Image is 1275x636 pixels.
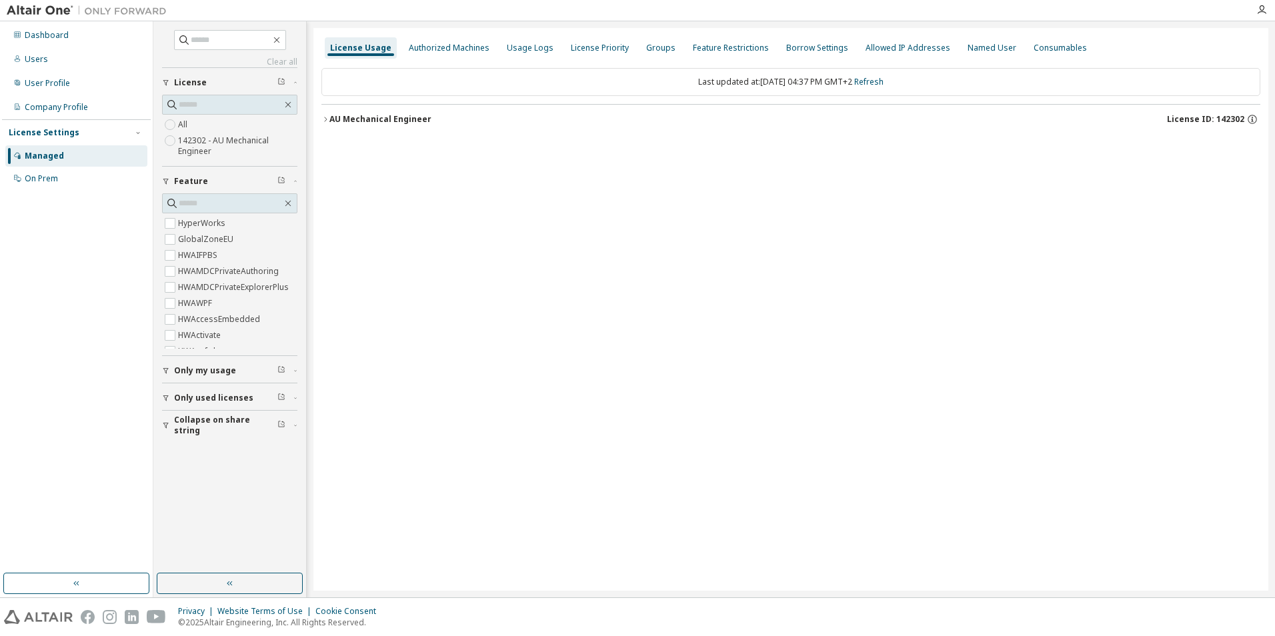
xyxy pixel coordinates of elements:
label: HWAccessEmbedded [178,311,263,327]
button: Feature [162,167,297,196]
div: Managed [25,151,64,161]
span: Only my usage [174,365,236,376]
div: User Profile [25,78,70,89]
div: License Settings [9,127,79,138]
span: License ID: 142302 [1167,114,1244,125]
span: License [174,77,207,88]
label: HWAWPF [178,295,215,311]
span: Only used licenses [174,393,253,403]
a: Clear all [162,57,297,67]
div: Usage Logs [507,43,553,53]
div: License Usage [330,43,391,53]
label: HWAMDCPrivateAuthoring [178,263,281,279]
span: Collapse on share string [174,415,277,436]
label: HWAMDCPrivateExplorerPlus [178,279,291,295]
button: Only my usage [162,356,297,385]
label: HyperWorks [178,215,228,231]
span: Clear filter [277,77,285,88]
button: Collapse on share string [162,411,297,440]
div: AU Mechanical Engineer [329,114,431,125]
div: Cookie Consent [315,606,384,617]
div: Users [25,54,48,65]
div: License Priority [571,43,629,53]
button: License [162,68,297,97]
span: Clear filter [277,393,285,403]
label: HWAcufwh [178,343,221,359]
label: 142302 - AU Mechanical Engineer [178,133,297,159]
div: Last updated at: [DATE] 04:37 PM GMT+2 [321,68,1260,96]
button: AU Mechanical EngineerLicense ID: 142302 [321,105,1260,134]
img: youtube.svg [147,610,166,624]
div: Privacy [178,606,217,617]
img: instagram.svg [103,610,117,624]
div: Authorized Machines [409,43,489,53]
label: All [178,117,190,133]
img: facebook.svg [81,610,95,624]
label: HWActivate [178,327,223,343]
img: altair_logo.svg [4,610,73,624]
span: Clear filter [277,420,285,431]
div: Website Terms of Use [217,606,315,617]
div: Company Profile [25,102,88,113]
span: Feature [174,176,208,187]
div: Groups [646,43,676,53]
label: HWAIFPBS [178,247,220,263]
div: On Prem [25,173,58,184]
img: Altair One [7,4,173,17]
button: Only used licenses [162,383,297,413]
div: Allowed IP Addresses [866,43,950,53]
span: Clear filter [277,176,285,187]
span: Clear filter [277,365,285,376]
img: linkedin.svg [125,610,139,624]
div: Named User [968,43,1016,53]
div: Feature Restrictions [693,43,769,53]
label: GlobalZoneEU [178,231,236,247]
div: Consumables [1034,43,1087,53]
div: Dashboard [25,30,69,41]
p: © 2025 Altair Engineering, Inc. All Rights Reserved. [178,617,384,628]
div: Borrow Settings [786,43,848,53]
a: Refresh [854,76,884,87]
